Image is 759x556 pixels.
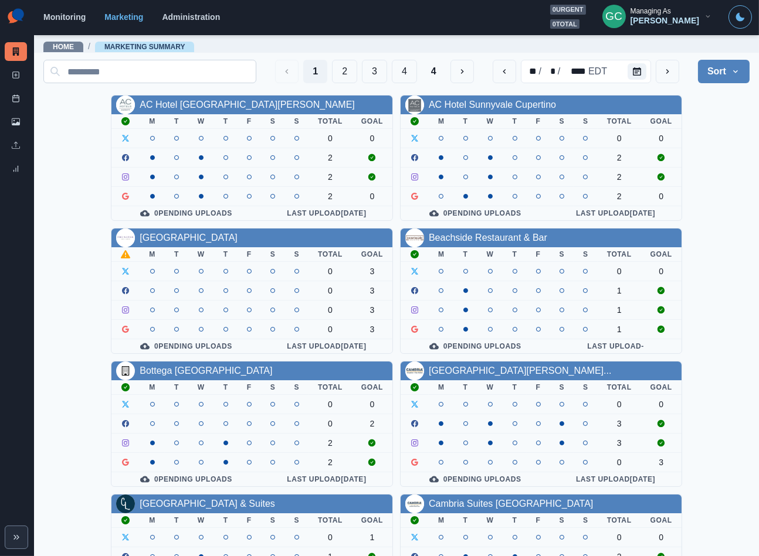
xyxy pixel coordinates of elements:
[270,342,383,351] div: Last Upload [DATE]
[605,2,622,30] div: Gizelle Carlos
[410,475,541,484] div: 0 Pending Uploads
[410,342,541,351] div: 0 Pending Uploads
[527,247,550,262] th: F
[116,361,135,380] img: default-building-icon.png
[43,12,86,22] a: Monitoring
[728,5,752,29] button: Toggle Mode
[362,60,387,83] button: Page 3
[214,114,238,129] th: T
[574,380,598,395] th: S
[477,513,503,528] th: W
[598,114,641,129] th: Total
[477,114,503,129] th: W
[261,247,285,262] th: S
[270,209,383,218] div: Last Upload [DATE]
[121,475,252,484] div: 0 Pending Uploads
[598,513,641,528] th: Total
[429,114,454,129] th: M
[607,400,632,409] div: 0
[140,247,165,262] th: M
[524,64,538,79] div: month
[607,192,632,201] div: 2
[361,305,383,315] div: 3
[650,267,672,276] div: 0
[361,533,383,542] div: 1
[607,325,632,334] div: 1
[214,380,238,395] th: T
[238,247,261,262] th: F
[140,513,165,528] th: M
[309,380,352,395] th: Total
[598,380,641,395] th: Total
[698,60,750,83] button: Sort
[550,247,574,262] th: S
[538,64,543,79] div: /
[405,228,424,247] img: 430870606982415
[5,89,27,108] a: Post Schedule
[405,95,424,114] img: 579757395735182
[607,533,632,542] div: 0
[607,305,632,315] div: 1
[557,64,561,79] div: /
[454,513,477,528] th: T
[5,159,27,178] a: Review Summary
[650,533,672,542] div: 0
[318,192,343,201] div: 2
[527,380,550,395] th: F
[318,325,343,334] div: 0
[140,114,165,129] th: M
[214,513,238,528] th: T
[121,342,252,351] div: 0 Pending Uploads
[607,438,632,448] div: 3
[5,112,27,131] a: Media Library
[429,247,454,262] th: M
[43,40,194,53] nav: breadcrumb
[309,114,352,129] th: Total
[607,153,632,162] div: 2
[5,526,28,549] button: Expand
[405,494,424,513] img: 410208902767603
[5,66,27,84] a: New Post
[140,233,238,243] a: [GEOGRAPHIC_DATA]
[140,366,272,376] a: Bottega [GEOGRAPHIC_DATA]
[631,16,699,26] div: [PERSON_NAME]
[392,60,417,83] button: Page 4
[318,172,343,182] div: 2
[454,114,477,129] th: T
[361,325,383,334] div: 3
[641,513,682,528] th: Goal
[165,247,188,262] th: T
[318,305,343,315] div: 0
[641,380,682,395] th: Goal
[527,114,550,129] th: F
[352,114,392,129] th: Goal
[405,361,424,380] img: 365514629980090
[656,60,679,83] button: next
[165,114,188,129] th: T
[560,342,672,351] div: Last Upload -
[318,286,343,295] div: 0
[116,228,135,247] img: 103653558503240
[238,513,261,528] th: F
[628,63,646,80] button: Calendar
[493,60,516,83] button: previous
[284,380,309,395] th: S
[121,209,252,218] div: 0 Pending Uploads
[560,475,672,484] div: Last Upload [DATE]
[361,400,383,409] div: 0
[352,513,392,528] th: Goal
[238,114,261,129] th: F
[607,286,632,295] div: 1
[429,100,556,110] a: AC Hotel Sunnyvale Cupertino
[607,458,632,467] div: 0
[574,513,598,528] th: S
[284,247,309,262] th: S
[650,458,672,467] div: 3
[560,209,672,218] div: Last Upload [DATE]
[607,134,632,143] div: 0
[238,380,261,395] th: F
[309,513,352,528] th: Total
[454,247,477,262] th: T
[429,380,454,395] th: M
[503,380,527,395] th: T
